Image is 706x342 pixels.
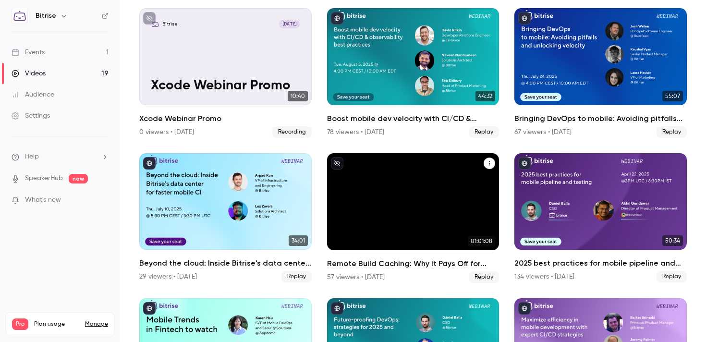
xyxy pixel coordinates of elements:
[288,91,308,101] span: 10:40
[279,20,300,28] span: [DATE]
[331,302,343,315] button: published
[36,11,56,21] h6: Bitrise
[518,12,531,24] button: published
[139,153,312,283] a: 34:01Beyond the cloud: Inside Bitrise's data center for faster mobile CI29 viewers • [DATE]Replay
[34,320,79,328] span: Plan usage
[139,272,197,281] div: 29 viewers • [DATE]
[139,8,312,138] li: Xcode Webinar Promo
[518,302,531,315] button: published
[272,126,312,138] span: Recording
[327,272,385,282] div: 57 viewers • [DATE]
[327,113,499,124] h2: Boost mobile dev velocity with CI/CD & observability best practices
[139,8,312,138] a: Xcode Webinar PromoBitrise[DATE]Xcode Webinar Promo10:40Xcode Webinar Promo0 viewers • [DATE]Reco...
[139,113,312,124] h2: Xcode Webinar Promo
[327,8,499,138] a: 44:32Boost mobile dev velocity with CI/CD & observability best practices78 viewers • [DATE]Replay
[327,153,499,283] li: Remote Build Caching: Why It Pays Off for Engineering Teams
[25,195,61,205] span: What's new
[289,235,308,246] span: 34:01
[139,257,312,269] h2: Beyond the cloud: Inside Bitrise's data center for faster mobile CI
[331,12,343,24] button: published
[518,157,531,170] button: published
[12,69,46,78] div: Videos
[12,90,54,99] div: Audience
[85,320,108,328] a: Manage
[514,113,687,124] h2: Bringing DevOps to mobile: Avoiding pitfalls and unlocking velocity
[662,91,683,101] span: 55:07
[12,152,109,162] li: help-dropdown-opener
[475,91,495,101] span: 44:32
[69,174,88,183] span: new
[327,258,499,269] h2: Remote Build Caching: Why It Pays Off for Engineering Teams
[662,235,683,246] span: 50:34
[514,8,687,138] a: 55:07Bringing DevOps to mobile: Avoiding pitfalls and unlocking velocity67 viewers • [DATE]Replay
[143,302,156,315] button: published
[143,12,156,24] button: unpublished
[151,78,300,93] p: Xcode Webinar Promo
[139,153,312,283] li: Beyond the cloud: Inside Bitrise's data center for faster mobile CI
[327,127,384,137] div: 78 viewers • [DATE]
[139,127,194,137] div: 0 viewers • [DATE]
[469,126,499,138] span: Replay
[97,196,109,205] iframe: Noticeable Trigger
[25,173,63,183] a: SpeakerHub
[657,126,687,138] span: Replay
[331,157,343,170] button: unpublished
[162,21,178,27] p: Bitrise
[12,318,28,330] span: Pro
[514,153,687,283] li: 2025 best practices for mobile pipeline and testing
[468,236,495,246] span: 01:01:08
[327,153,499,283] a: 01:01:08Remote Build Caching: Why It Pays Off for Engineering Teams57 viewers • [DATE]Replay
[469,271,499,283] span: Replay
[12,111,50,121] div: Settings
[657,271,687,282] span: Replay
[327,8,499,138] li: Boost mobile dev velocity with CI/CD & observability best practices
[12,8,27,24] img: Bitrise
[514,257,687,269] h2: 2025 best practices for mobile pipeline and testing
[514,153,687,283] a: 50:342025 best practices for mobile pipeline and testing134 viewers • [DATE]Replay
[281,271,312,282] span: Replay
[12,48,45,57] div: Events
[514,8,687,138] li: Bringing DevOps to mobile: Avoiding pitfalls and unlocking velocity
[143,157,156,170] button: published
[514,272,574,281] div: 134 viewers • [DATE]
[25,152,39,162] span: Help
[514,127,572,137] div: 67 viewers • [DATE]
